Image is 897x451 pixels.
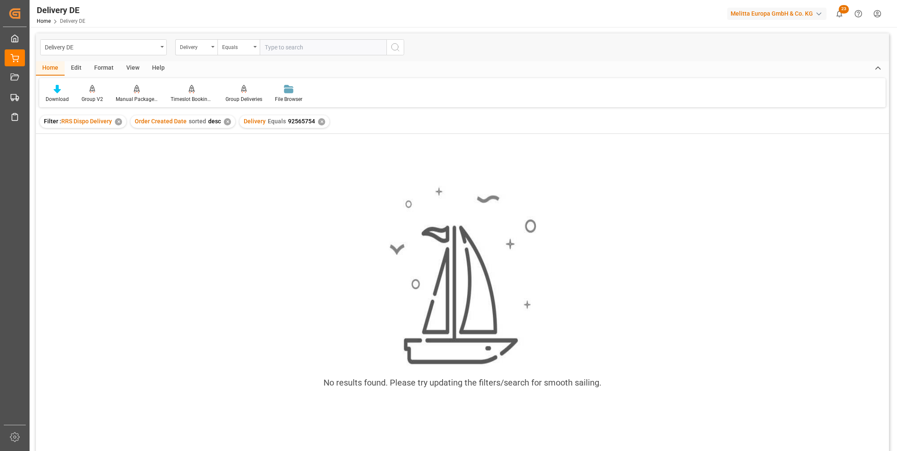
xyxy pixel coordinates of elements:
[244,118,266,125] span: Delivery
[318,118,325,125] div: ✕
[61,118,112,125] span: RRS Dispo Delivery
[37,4,85,16] div: Delivery DE
[288,118,315,125] span: 92565754
[849,4,868,23] button: Help Center
[217,39,260,55] button: open menu
[222,41,251,51] div: Equals
[46,95,69,103] div: Download
[727,5,830,22] button: Melitta Europa GmbH & Co. KG
[180,41,209,51] div: Delivery
[65,61,88,76] div: Edit
[226,95,262,103] div: Group Deliveries
[275,95,302,103] div: File Browser
[175,39,217,55] button: open menu
[323,376,601,389] div: No results found. Please try updating the filters/search for smooth sailing.
[120,61,146,76] div: View
[88,61,120,76] div: Format
[171,95,213,103] div: Timeslot Booking Report
[386,39,404,55] button: search button
[36,61,65,76] div: Home
[830,4,849,23] button: show 23 new notifications
[146,61,171,76] div: Help
[44,118,61,125] span: Filter :
[839,5,849,14] span: 23
[189,118,206,125] span: sorted
[260,39,386,55] input: Type to search
[115,118,122,125] div: ✕
[208,118,221,125] span: desc
[45,41,158,52] div: Delivery DE
[135,118,187,125] span: Order Created Date
[727,8,826,20] div: Melitta Europa GmbH & Co. KG
[224,118,231,125] div: ✕
[268,118,286,125] span: Equals
[389,186,536,366] img: smooth_sailing.jpeg
[116,95,158,103] div: Manual Package TypeDetermination
[82,95,103,103] div: Group V2
[37,18,51,24] a: Home
[40,39,167,55] button: open menu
